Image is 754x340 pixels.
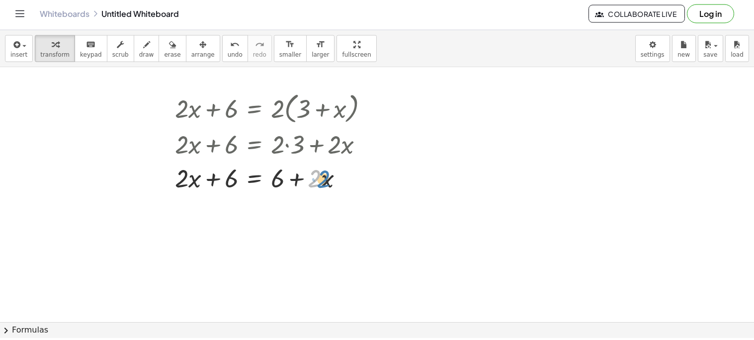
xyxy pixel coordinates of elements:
span: save [703,53,717,60]
button: undoundo [222,37,248,64]
button: format_sizelarger [306,37,335,64]
span: settings [641,53,665,60]
button: settings [635,37,670,64]
span: undo [228,53,243,60]
button: format_sizesmaller [274,37,307,64]
button: Log in [687,6,734,25]
span: new [677,53,690,60]
button: scrub [107,37,134,64]
button: Toggle navigation [12,8,28,24]
span: keypad [80,53,102,60]
span: larger [312,53,329,60]
button: Collaborate Live [588,7,685,25]
span: Collaborate Live [597,11,676,20]
span: load [731,53,744,60]
span: scrub [112,53,129,60]
button: draw [134,37,160,64]
i: keyboard [86,41,95,53]
button: load [725,37,749,64]
span: draw [139,53,154,60]
button: insert [5,37,33,64]
button: new [672,37,696,64]
button: transform [35,37,75,64]
button: keyboardkeypad [75,37,107,64]
span: redo [253,53,266,60]
button: fullscreen [336,37,376,64]
span: insert [10,53,27,60]
span: fullscreen [342,53,371,60]
i: redo [255,41,264,53]
button: erase [159,37,186,64]
button: save [698,37,723,64]
span: erase [164,53,180,60]
i: undo [230,41,240,53]
span: transform [40,53,70,60]
i: format_size [285,41,295,53]
span: arrange [191,53,215,60]
a: Whiteboards [40,11,89,21]
i: format_size [316,41,325,53]
span: smaller [279,53,301,60]
button: arrange [186,37,220,64]
button: redoredo [248,37,272,64]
